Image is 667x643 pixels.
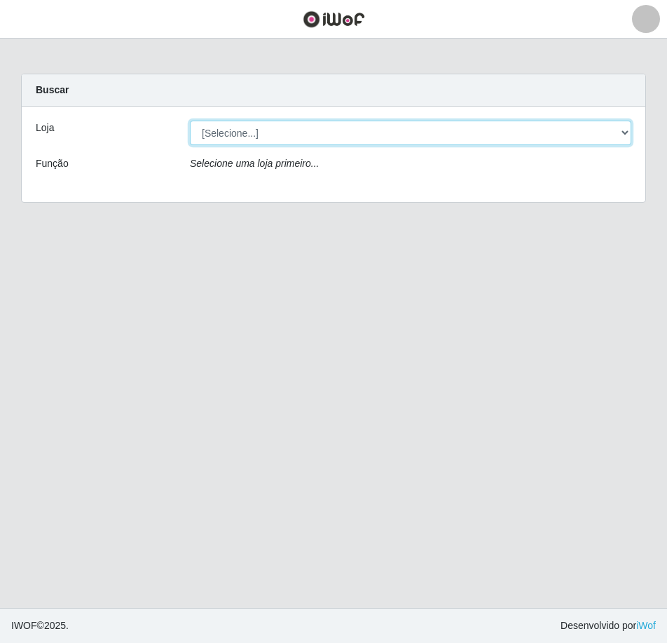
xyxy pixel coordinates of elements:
[303,11,365,28] img: CoreUI Logo
[11,618,69,633] span: © 2025 .
[36,156,69,171] label: Função
[636,620,656,631] a: iWof
[36,121,54,135] label: Loja
[36,84,69,95] strong: Buscar
[190,158,319,169] i: Selecione uma loja primeiro...
[11,620,37,631] span: IWOF
[561,618,656,633] span: Desenvolvido por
